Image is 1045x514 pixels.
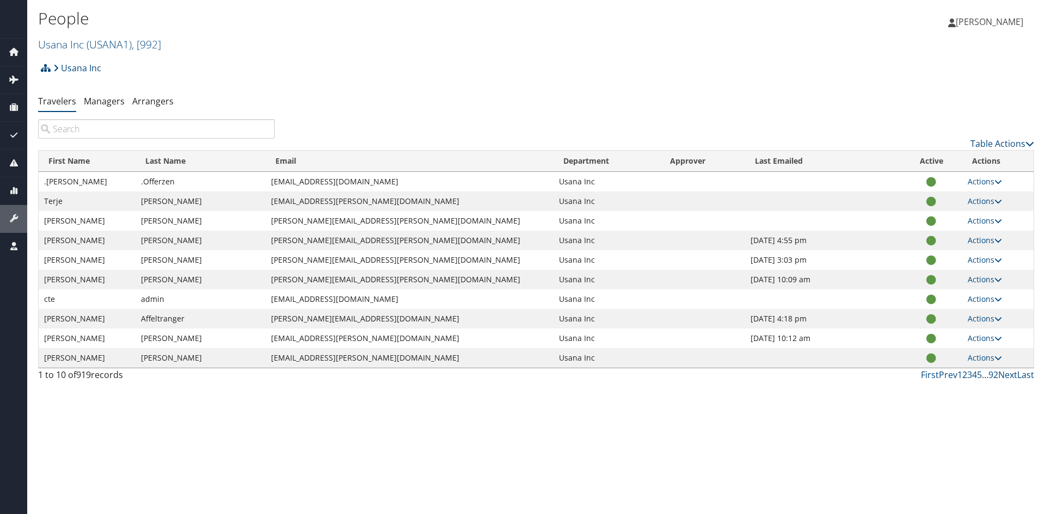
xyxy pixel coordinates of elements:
[968,176,1002,187] a: Actions
[962,151,1034,172] th: Actions
[745,309,900,329] td: [DATE] 4:18 pm
[968,196,1002,206] a: Actions
[266,231,554,250] td: [PERSON_NAME][EMAIL_ADDRESS][PERSON_NAME][DOMAIN_NAME]
[968,294,1002,304] a: Actions
[554,151,660,172] th: Department: activate to sort column ascending
[968,313,1002,324] a: Actions
[39,250,136,270] td: [PERSON_NAME]
[266,151,554,172] th: Email: activate to sort column ascending
[968,215,1002,226] a: Actions
[554,172,660,191] td: Usana Inc
[136,151,265,172] th: Last Name: activate to sort column descending
[968,255,1002,265] a: Actions
[970,138,1034,150] a: Table Actions
[988,369,998,381] a: 92
[39,172,136,191] td: .[PERSON_NAME]
[39,348,136,368] td: [PERSON_NAME]
[554,270,660,289] td: Usana Inc
[554,289,660,309] td: Usana Inc
[957,369,962,381] a: 1
[39,191,136,211] td: Terje
[39,309,136,329] td: [PERSON_NAME]
[136,329,265,348] td: [PERSON_NAME]
[266,211,554,231] td: [PERSON_NAME][EMAIL_ADDRESS][PERSON_NAME][DOMAIN_NAME]
[554,348,660,368] td: Usana Inc
[900,151,962,172] th: Active: activate to sort column ascending
[136,289,265,309] td: admin
[745,250,900,270] td: [DATE] 3:03 pm
[554,211,660,231] td: Usana Inc
[136,191,265,211] td: [PERSON_NAME]
[266,191,554,211] td: [EMAIL_ADDRESS][PERSON_NAME][DOMAIN_NAME]
[132,95,174,107] a: Arrangers
[998,369,1017,381] a: Next
[968,333,1002,343] a: Actions
[266,250,554,270] td: [PERSON_NAME][EMAIL_ADDRESS][PERSON_NAME][DOMAIN_NAME]
[1017,369,1034,381] a: Last
[968,352,1002,363] a: Actions
[38,37,161,52] a: Usana Inc
[84,95,125,107] a: Managers
[39,270,136,289] td: [PERSON_NAME]
[921,369,939,381] a: First
[745,270,900,289] td: [DATE] 10:09 am
[972,369,977,381] a: 4
[266,309,554,329] td: [PERSON_NAME][EMAIL_ADDRESS][DOMAIN_NAME]
[38,368,275,387] div: 1 to 10 of records
[554,250,660,270] td: Usana Inc
[554,329,660,348] td: Usana Inc
[266,348,554,368] td: [EMAIL_ADDRESS][PERSON_NAME][DOMAIN_NAME]
[136,270,265,289] td: [PERSON_NAME]
[87,37,132,52] span: ( USANA1 )
[745,329,900,348] td: [DATE] 10:12 am
[266,329,554,348] td: [EMAIL_ADDRESS][PERSON_NAME][DOMAIN_NAME]
[266,172,554,191] td: [EMAIL_ADDRESS][DOMAIN_NAME]
[132,37,161,52] span: , [ 992 ]
[39,151,136,172] th: First Name: activate to sort column ascending
[939,369,957,381] a: Prev
[53,57,101,79] a: Usana Inc
[136,250,265,270] td: [PERSON_NAME]
[948,5,1034,38] a: [PERSON_NAME]
[968,274,1002,284] a: Actions
[39,231,136,250] td: [PERSON_NAME]
[38,7,702,30] h1: People
[968,235,1002,245] a: Actions
[977,369,982,381] a: 5
[136,211,265,231] td: [PERSON_NAME]
[266,270,554,289] td: [PERSON_NAME][EMAIL_ADDRESS][PERSON_NAME][DOMAIN_NAME]
[266,289,554,309] td: [EMAIL_ADDRESS][DOMAIN_NAME]
[76,369,91,381] span: 919
[136,231,265,250] td: [PERSON_NAME]
[38,119,275,139] input: Search
[554,231,660,250] td: Usana Inc
[956,16,1023,28] span: [PERSON_NAME]
[39,289,136,309] td: cte
[39,329,136,348] td: [PERSON_NAME]
[967,369,972,381] a: 3
[554,309,660,329] td: Usana Inc
[982,369,988,381] span: …
[136,309,265,329] td: Affeltranger
[660,151,745,172] th: Approver
[38,95,76,107] a: Travelers
[962,369,967,381] a: 2
[136,172,265,191] td: .Offerzen
[745,151,900,172] th: Last Emailed: activate to sort column ascending
[745,231,900,250] td: [DATE] 4:55 pm
[136,348,265,368] td: [PERSON_NAME]
[39,211,136,231] td: [PERSON_NAME]
[554,191,660,211] td: Usana Inc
